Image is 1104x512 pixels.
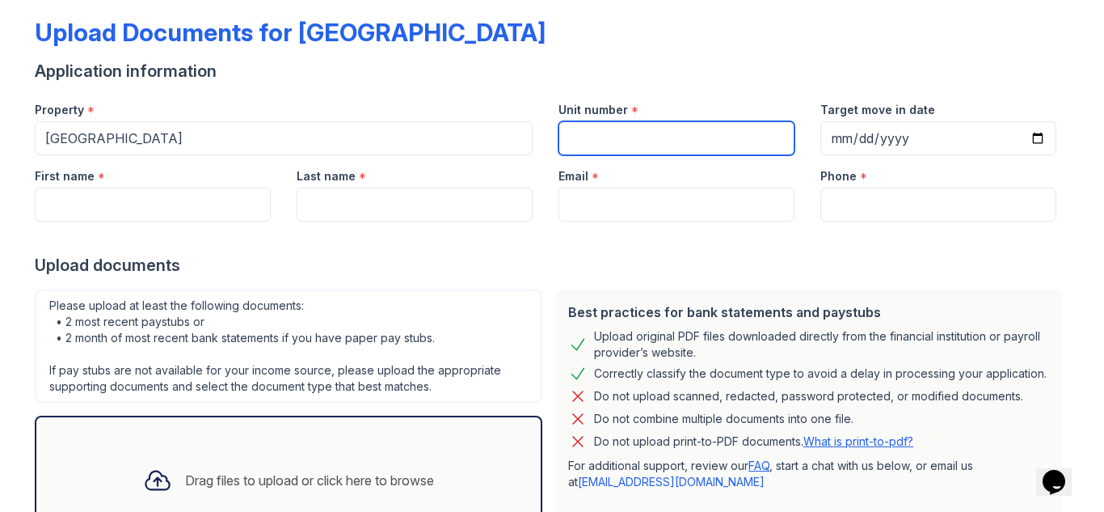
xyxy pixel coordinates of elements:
[35,102,84,118] label: Property
[594,387,1023,406] div: Do not upload scanned, redacted, password protected, or modified documents.
[297,168,356,184] label: Last name
[594,434,913,450] p: Do not upload print-to-PDF documents.
[35,168,95,184] label: First name
[35,60,1069,83] div: Application information
[35,18,546,47] div: Upload Documents for [GEOGRAPHIC_DATA]
[1036,447,1088,496] iframe: chat widget
[820,102,935,118] label: Target move in date
[748,459,769,472] a: FAQ
[558,168,588,184] label: Email
[35,290,542,403] div: Please upload at least the following documents: • 2 most recent paystubs or • 2 month of most rec...
[568,458,1050,490] p: For additional support, review our , start a chat with us below, or email us at
[568,303,1050,322] div: Best practices for bank statements and paystubs
[578,475,765,489] a: [EMAIL_ADDRESS][DOMAIN_NAME]
[820,168,857,184] label: Phone
[558,102,628,118] label: Unit number
[594,364,1047,383] div: Correctly classify the document type to avoid a delay in processing your application.
[803,434,913,448] a: What is print-to-pdf?
[185,471,434,490] div: Drag files to upload or click here to browse
[35,254,1069,277] div: Upload documents
[594,409,853,429] div: Do not combine multiple documents into one file.
[594,328,1050,361] div: Upload original PDF files downloaded directly from the financial institution or payroll provider’...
